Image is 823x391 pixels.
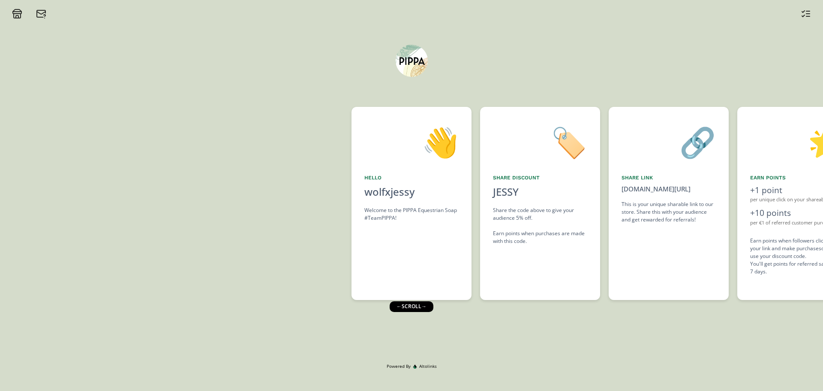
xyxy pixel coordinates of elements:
img: favicon-32x32.png [413,364,417,369]
div: 🔗 [622,120,716,164]
div: ← scroll → [390,301,433,312]
div: Welcome to the PIPPA Equestrian Soap #TeamPIPPA! [364,206,459,222]
div: Share Discount [493,174,587,182]
div: wolfxjessy [364,184,459,200]
div: Hello [364,174,459,182]
img: 56c3Wnv7XcPn [396,45,428,77]
div: [DOMAIN_NAME][URL] [622,184,716,194]
div: 👋 [364,120,459,164]
div: JESSY [493,184,519,200]
div: This is your unique sharable link to our store. Share this with your audience and get rewarded fo... [622,200,716,224]
span: Powered By [387,363,411,370]
div: Share the code above to give your audience 5% off. Earn points when purchases are made with this ... [493,206,587,245]
span: Altolinks [419,363,437,370]
div: Share Link [622,174,716,182]
div: 🏷️ [493,120,587,164]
